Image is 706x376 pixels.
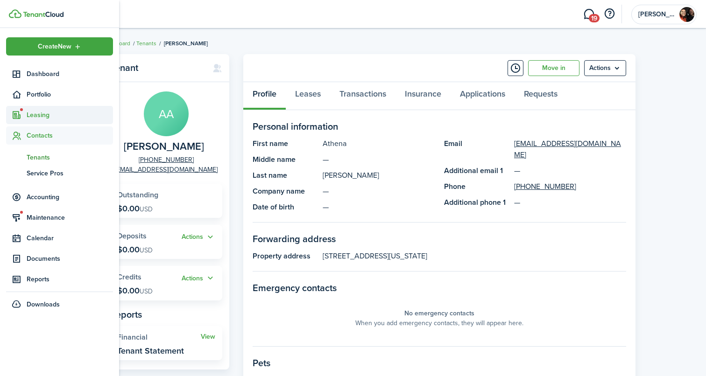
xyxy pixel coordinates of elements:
a: Reports [6,270,113,288]
span: Outstanding [117,189,158,200]
a: Leases [286,82,330,110]
a: View [201,333,215,341]
panel-main-description: — [323,154,435,165]
panel-main-title: Email [444,138,509,160]
a: Dashboard [6,65,113,83]
span: Documents [27,254,113,264]
panel-main-title: Middle name [253,154,318,165]
a: Tenants [6,149,113,165]
panel-main-description: — [323,186,435,197]
button: Actions [182,273,215,284]
menu-btn: Actions [584,60,626,76]
panel-main-title: Property address [253,251,318,262]
span: Athena Ann [124,141,204,153]
span: USD [140,245,153,255]
button: Timeline [508,60,523,76]
avatar-text: AA [144,91,189,136]
panel-main-placeholder-description: When you add emergency contacts, they will appear here. [355,318,523,328]
span: [PERSON_NAME] [164,39,208,48]
a: Insurance [395,82,451,110]
a: [PHONE_NUMBER] [514,181,576,192]
img: Sarah and Noah [679,7,694,22]
panel-main-title: Additional phone 1 [444,197,509,208]
panel-main-placeholder-title: No emergency contacts [404,308,474,318]
span: 19 [589,14,600,22]
a: Service Pros [6,165,113,181]
span: Reports [27,274,113,284]
span: Accounting [27,192,113,202]
panel-main-subtitle: Reports [110,307,222,321]
img: TenantCloud [9,9,21,18]
panel-main-section-title: Personal information [253,119,626,133]
panel-main-description: — [323,202,435,213]
button: Actions [182,232,215,243]
span: Service Pros [27,168,113,178]
panel-main-title: Tenant [110,63,203,73]
panel-main-description: Athena [323,138,435,149]
span: Credits [117,272,141,282]
span: Downloads [27,299,60,309]
span: Leasing [27,110,113,120]
a: [EMAIL_ADDRESS][DOMAIN_NAME] [514,138,626,160]
a: Move in [528,60,579,76]
panel-main-title: Date of birth [253,202,318,213]
button: Open menu [584,60,626,76]
panel-main-title: Last name [253,170,318,181]
span: USD [140,286,153,296]
a: [PHONE_NUMBER] [139,155,194,165]
a: Applications [451,82,515,110]
span: Deposits [117,230,147,241]
p: $0.00 [117,245,153,254]
img: TenantCloud [23,12,64,17]
a: Requests [515,82,567,110]
button: Open resource center [601,6,617,22]
panel-main-title: Additional email 1 [444,165,509,176]
p: $0.00 [117,286,153,295]
a: Messaging [580,2,598,26]
a: Transactions [330,82,395,110]
button: Open menu [182,232,215,243]
widget-stats-title: Financial [117,333,201,341]
span: Tenants [27,153,113,162]
panel-main-title: Company name [253,186,318,197]
widget-stats-description: Tenant Statement [117,346,184,355]
panel-main-title: Phone [444,181,509,192]
panel-main-description: [STREET_ADDRESS][US_STATE] [323,251,626,262]
panel-main-section-title: Forwarding address [253,232,626,246]
panel-main-title: First name [253,138,318,149]
span: USD [140,204,153,214]
span: Maintenance [27,213,113,223]
span: Calendar [27,233,113,243]
button: Open menu [182,273,215,284]
panel-main-description: [PERSON_NAME] [323,170,435,181]
span: Contacts [27,131,113,140]
panel-main-section-title: Pets [253,356,626,370]
span: Portfolio [27,90,113,99]
span: Create New [38,43,71,50]
span: Dashboard [27,69,113,79]
panel-main-section-title: Emergency contacts [253,281,626,295]
a: [EMAIL_ADDRESS][DOMAIN_NAME] [115,165,218,174]
button: Open menu [6,37,113,56]
span: Sarah and Noah [638,11,676,18]
a: Tenants [136,39,156,48]
p: $0.00 [117,204,153,213]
